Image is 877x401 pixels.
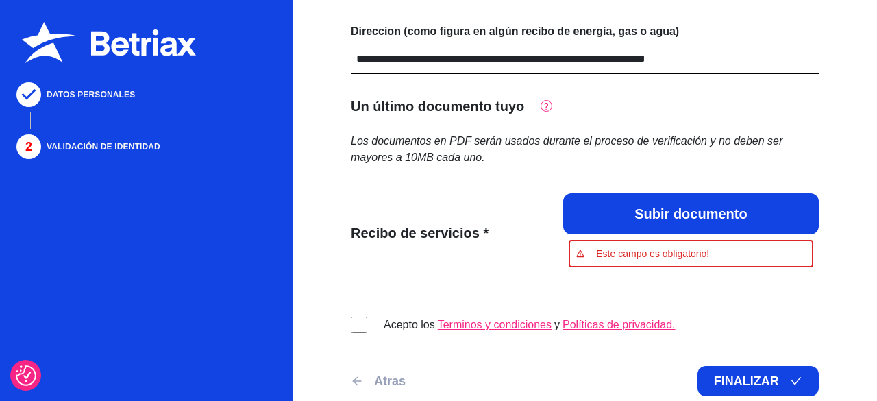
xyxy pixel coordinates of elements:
[25,140,32,154] text: 2
[596,247,709,260] p: Este campo es obligatorio!
[563,193,818,234] button: Subir documento
[697,366,819,396] button: FINALIZAR
[563,319,676,330] a: Políticas de privacidad.
[351,23,679,40] label: Direccion (como figura en algún recibo de energía, gas o agua)
[384,317,678,333] p: Acepto los y
[47,89,309,100] p: DATOS PERSONALES
[535,90,558,122] button: Imagen de un impuesto o comprobante de dirección física
[374,372,406,391] p: Atras
[714,372,779,391] p: FINALIZAR
[351,366,406,396] button: Atras
[351,133,819,166] span: Los documentos en PDF serán usados durante el proceso de verificación y no deben ser mayores a 10...
[16,365,36,386] button: Preferencias de consentimiento
[634,204,747,223] p: Subir documento
[438,319,552,330] a: Terminos y condiciones
[16,365,36,386] img: Revisit consent button
[351,97,524,116] p: Un último documento tuyo
[47,141,309,152] p: VALIDACIÓN DE IDENTIDAD
[351,223,563,243] p: Recibo de servicios *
